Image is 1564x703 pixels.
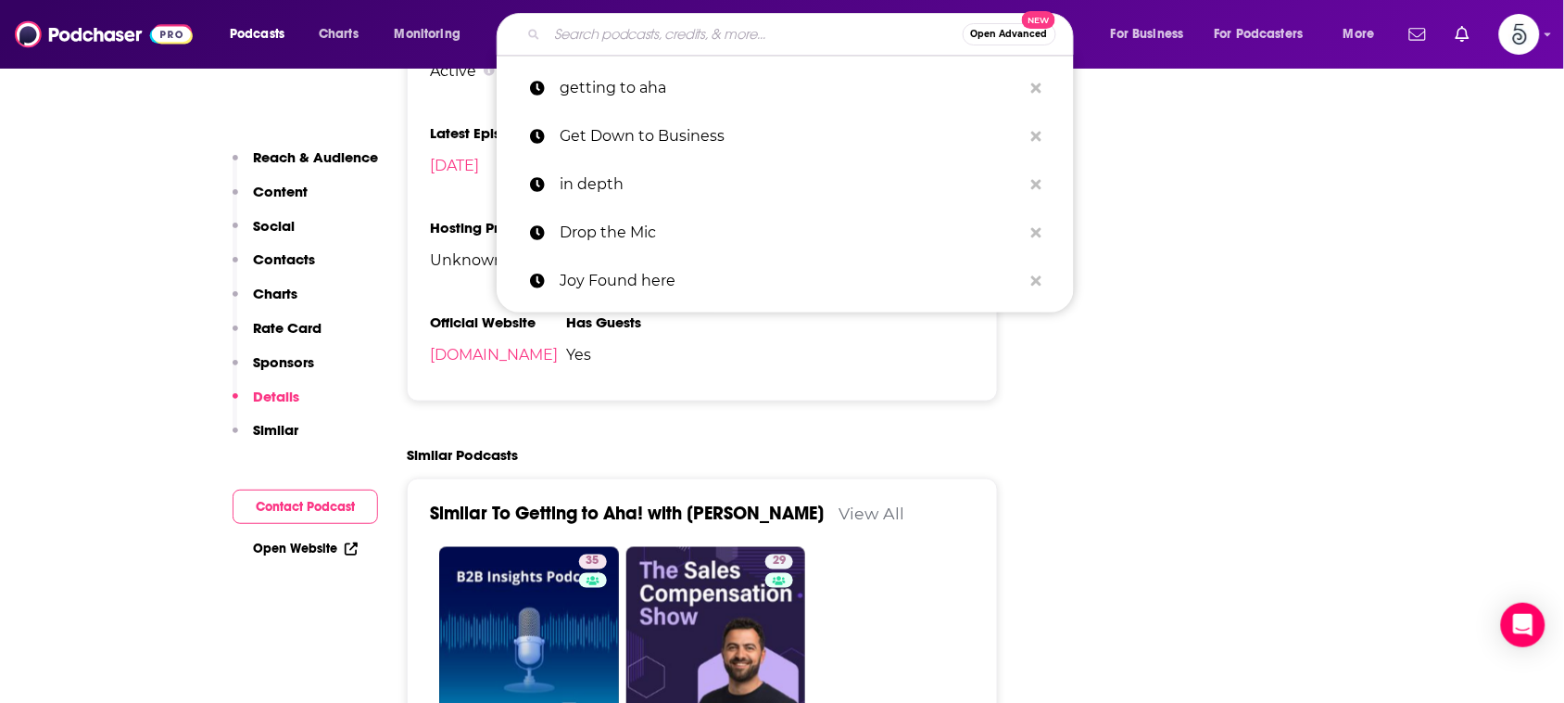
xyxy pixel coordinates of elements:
div: Active [430,62,566,80]
div: Open Intercom Messenger [1501,603,1545,647]
span: For Podcasters [1215,21,1304,47]
h3: Latest Episode [430,124,566,142]
a: View All [839,504,904,523]
h3: Has Guests [566,313,702,331]
p: Charts [253,285,297,302]
a: Show notifications dropdown [1448,19,1477,50]
a: 35 [579,555,607,569]
button: Rate Card [233,319,322,353]
span: New [1022,11,1055,29]
button: Similar [233,421,298,455]
p: in depth [560,160,1022,209]
button: Details [233,388,299,422]
button: Social [233,217,295,251]
img: User Profile [1499,14,1540,55]
button: Open AdvancedNew [963,23,1056,45]
span: More [1343,21,1375,47]
button: Reach & Audience [233,148,378,183]
span: For Business [1111,21,1184,47]
button: open menu [1331,19,1398,49]
div: Search podcasts, credits, & more... [514,13,1091,56]
input: Search podcasts, credits, & more... [548,19,963,49]
button: Charts [233,285,297,319]
p: Contacts [253,250,315,268]
a: 29 [765,555,793,569]
button: open menu [1098,19,1207,49]
span: Podcasts [230,21,284,47]
span: Charts [319,21,359,47]
img: Podchaser - Follow, Share and Rate Podcasts [15,17,193,52]
span: Open Advanced [971,30,1048,39]
p: Social [253,217,295,235]
p: Joy Found here [560,257,1022,305]
button: open menu [1203,19,1331,49]
p: Details [253,388,299,405]
button: Show profile menu [1499,14,1540,55]
a: Open Website [253,541,358,556]
a: Similar To Getting to Aha! with [PERSON_NAME] [430,502,824,525]
button: open menu [217,19,309,49]
p: Rate Card [253,319,322,337]
a: Get Down to Business [497,112,1074,160]
button: Sponsors [233,353,314,388]
p: Get Down to Business [560,112,1022,160]
span: Logged in as Spiral5-G2 [1499,14,1540,55]
p: Sponsors [253,353,314,371]
p: Drop the Mic [560,209,1022,257]
span: 29 [773,553,786,571]
h3: Hosting Provider [430,219,566,236]
button: Contacts [233,250,315,285]
span: Monitoring [395,21,460,47]
a: Charts [307,19,370,49]
button: Content [233,183,308,217]
a: [DOMAIN_NAME] [430,346,558,364]
button: open menu [382,19,485,49]
a: [DATE] [430,157,479,174]
p: Similar [253,421,298,439]
button: Contact Podcast [233,490,378,524]
a: Drop the Mic [497,209,1074,257]
a: getting to aha [497,64,1074,112]
a: Joy Found here [497,257,1074,305]
a: in depth [497,160,1074,209]
span: Unknown [430,251,566,269]
a: Show notifications dropdown [1402,19,1433,50]
h2: Similar Podcasts [407,446,518,464]
span: Yes [566,346,702,364]
h3: Official Website [430,313,566,331]
span: 35 [586,553,599,571]
p: getting to aha [560,64,1022,112]
p: Content [253,183,308,200]
p: Reach & Audience [253,148,378,166]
